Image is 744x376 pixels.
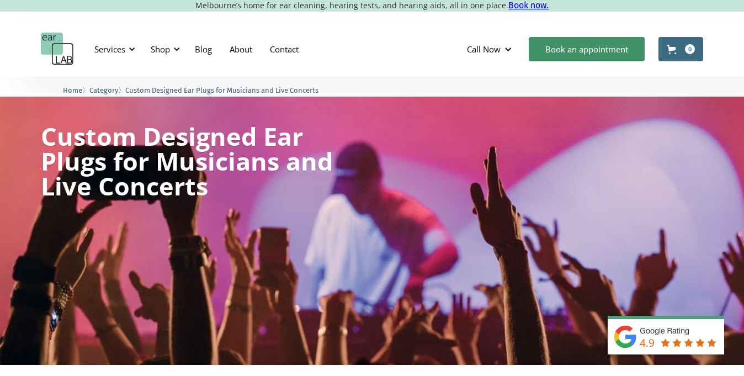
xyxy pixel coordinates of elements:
[63,84,89,96] li: 〉
[88,33,139,66] div: Services
[529,37,645,61] a: Book an appointment
[458,33,523,66] div: Call Now
[186,33,221,65] a: Blog
[151,44,170,55] div: Shop
[63,86,82,94] span: Home
[89,84,125,96] li: 〉
[94,44,125,55] div: Services
[125,86,318,94] span: Custom Designed Ear Plugs for Musicians and Live Concerts
[41,124,334,198] h1: Custom Designed Ear Plugs for Musicians and Live Concerts
[685,44,695,54] div: 0
[89,84,118,95] a: Category
[467,44,501,55] div: Call Now
[261,33,307,65] a: Contact
[125,84,318,95] a: Custom Designed Ear Plugs for Musicians and Live Concerts
[658,37,703,61] a: Open cart
[41,33,74,66] a: home
[144,33,183,66] div: Shop
[89,86,118,94] span: Category
[63,84,82,95] a: Home
[221,33,261,65] a: About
